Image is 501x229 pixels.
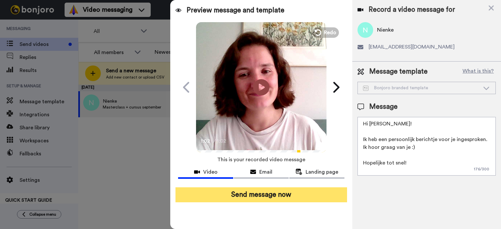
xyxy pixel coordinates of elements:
[363,85,480,91] div: Bonjoro branded template
[306,168,338,176] span: Landing page
[175,187,347,202] button: Send message now
[259,168,272,176] span: Email
[213,137,216,145] span: /
[369,43,455,51] span: [EMAIL_ADDRESS][DOMAIN_NAME]
[201,137,212,145] span: 1:02
[203,168,218,176] span: Video
[369,102,398,112] span: Message
[369,67,428,77] span: Message template
[217,137,228,145] span: 1:02
[357,117,496,176] textarea: Hi [PERSON_NAME]! Ik heb een persoonlijk berichtje voor je ingesproken. Ik hoor graag van je :) H...
[363,86,369,91] img: Message-temps.svg
[217,152,305,167] span: This is your recorded video message
[461,67,496,77] button: What is this?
